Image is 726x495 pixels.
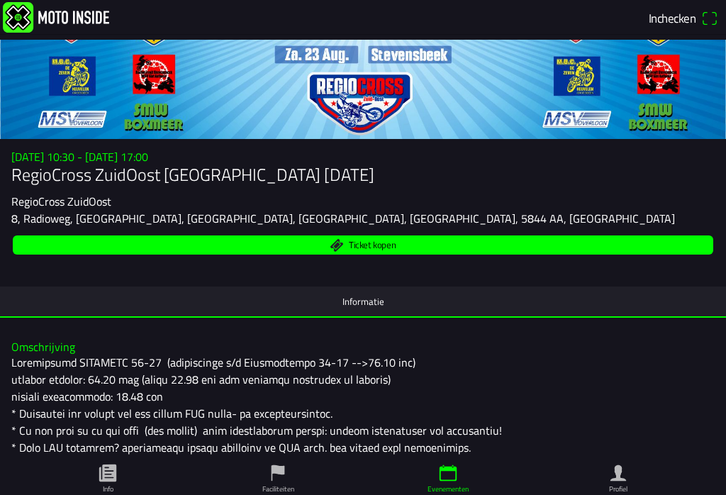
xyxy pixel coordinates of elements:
[11,210,675,227] ion-text: 8, Radioweg, [GEOGRAPHIC_DATA], [GEOGRAPHIC_DATA], [GEOGRAPHIC_DATA], [GEOGRAPHIC_DATA], 5844 AA,...
[11,165,715,185] h1: RegioCross ZuidOost [GEOGRAPHIC_DATA] [DATE]
[11,340,715,354] h3: Omschrijving
[262,484,294,494] ion-label: Faciliteiten
[608,462,629,484] ion-icon: person
[103,484,113,494] ion-label: Info
[11,150,715,164] h3: [DATE] 10:30 - [DATE] 17:00
[342,294,384,309] ion-label: Informatie
[11,193,111,210] ion-text: RegioCross ZuidOost
[428,484,469,494] ion-label: Evenementen
[97,462,118,484] ion-icon: paper
[267,462,289,484] ion-icon: flag
[649,9,696,27] span: Inchecken
[644,6,723,30] a: Incheckenqr scanner
[437,462,459,484] ion-icon: calendar
[609,484,627,494] ion-label: Profiel
[349,241,396,250] span: Ticket kopen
